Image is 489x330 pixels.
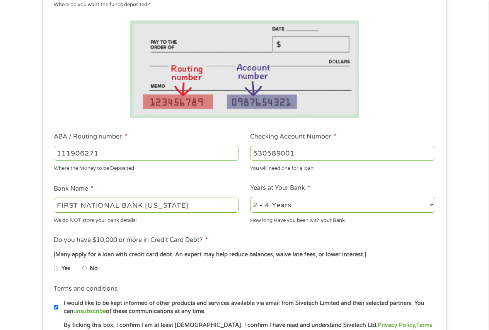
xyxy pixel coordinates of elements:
label: No [90,264,98,273]
label: Checking Account Number [250,133,336,141]
div: We do NOT store your bank details! [54,214,239,224]
div: Where the Money to be Deposited [54,162,239,173]
label: ABA / Routing number [54,133,127,141]
label: Years at Your Bank [250,184,310,192]
div: Where do you want the funds deposited? [54,1,429,9]
a: Privacy Policy [378,322,415,328]
input: 263177916 [54,146,239,161]
label: I would like to be kept informed of other products and services available via email from Sivetech... [58,299,438,316]
div: You will need one for a loan. [250,162,435,173]
input: 345634636 [250,146,435,161]
div: (Many apply for a loan with credit card debt. An expert may help reduce balances, waive late fees... [54,250,435,259]
img: Routing number location [130,20,359,118]
label: Do you have $10,000 or more in Credit Card Debt? [54,236,208,244]
label: Yes [61,264,70,273]
div: How long Have you been with your Bank [250,214,435,224]
a: unsubscribe [73,308,106,315]
label: Terms and conditions [54,285,118,293]
label: Bank Name [54,185,94,193]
